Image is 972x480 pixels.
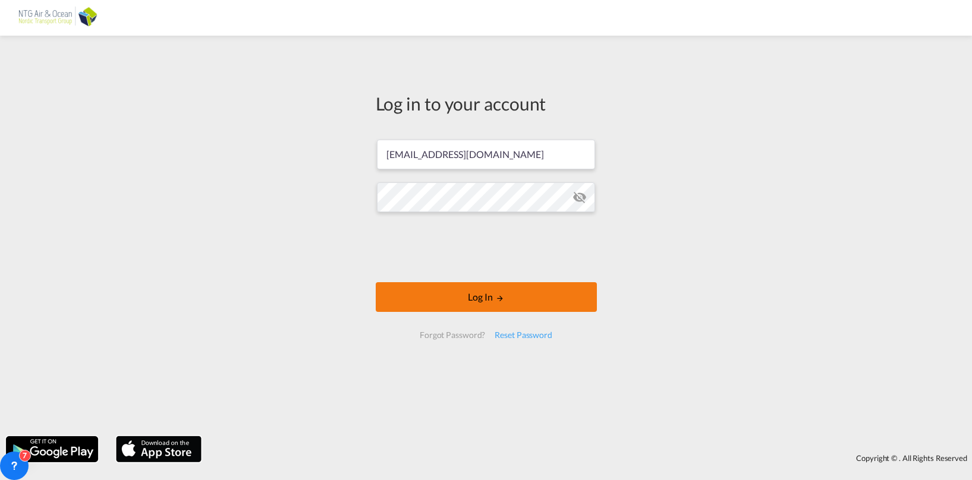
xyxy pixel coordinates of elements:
input: Enter email/phone number [377,140,595,169]
button: LOGIN [376,282,597,312]
img: apple.png [115,435,203,463]
img: google.png [5,435,99,463]
div: Reset Password [490,324,557,346]
md-icon: icon-eye-off [572,190,587,204]
img: af31b1c0b01f11ecbc353f8e72265e29.png [18,5,98,31]
div: Forgot Password? [415,324,490,346]
div: Copyright © . All Rights Reserved [207,448,972,468]
div: Log in to your account [376,91,597,116]
iframe: reCAPTCHA [396,224,577,270]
